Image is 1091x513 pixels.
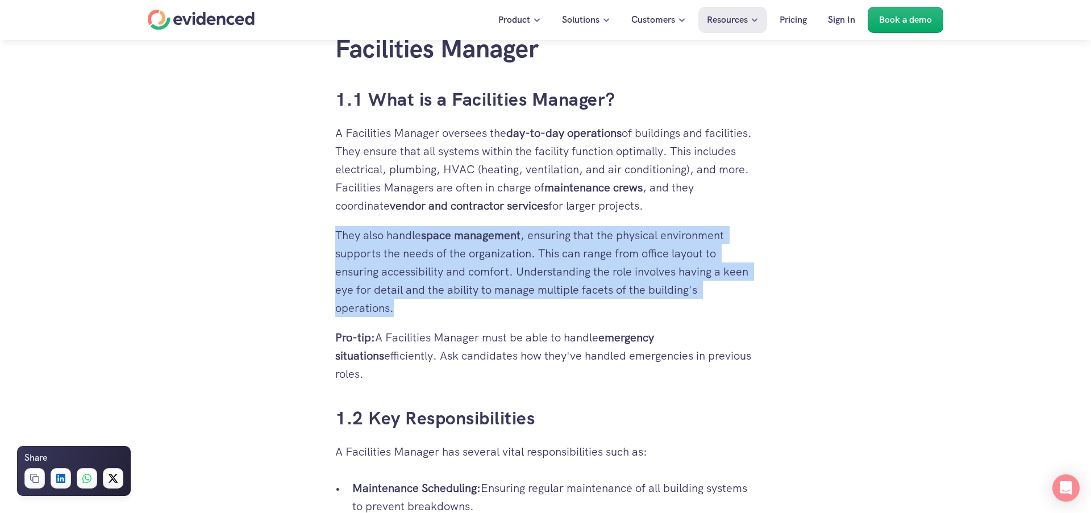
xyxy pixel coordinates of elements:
[631,12,675,27] p: Customers
[335,124,756,215] p: A Facilities Manager oversees the of buildings and facilities. They ensure that all systems withi...
[771,7,815,33] a: Pricing
[335,328,756,383] p: A Facilities Manager must be able to handle efficiently. Ask candidates how they've handled emerg...
[335,87,756,112] h3: 1.1 What is a Facilities Manager?
[707,12,748,27] p: Resources
[335,226,756,317] p: They also handle , ensuring that the physical environment supports the needs of the organization....
[352,481,481,495] strong: Maintenance Scheduling:
[506,126,622,140] strong: day-to-day operations
[879,12,932,27] p: Book a demo
[148,10,255,30] a: Home
[498,12,530,27] p: Product
[335,406,756,431] h3: 1.2 Key Responsibilities
[819,7,864,33] a: Sign In
[335,330,657,363] strong: emergency situations
[24,451,47,465] h6: Share
[335,330,375,345] strong: Pro-tip:
[390,198,548,213] strong: vendor and contractor services
[421,228,520,243] strong: space management
[828,12,855,27] p: Sign In
[868,7,943,33] a: Book a demo
[335,443,756,461] p: A Facilities Manager has several vital responsibilities such as:
[1052,474,1080,502] div: Open Intercom Messenger
[544,180,643,195] strong: maintenance crews
[562,12,599,27] p: Solutions
[780,12,807,27] p: Pricing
